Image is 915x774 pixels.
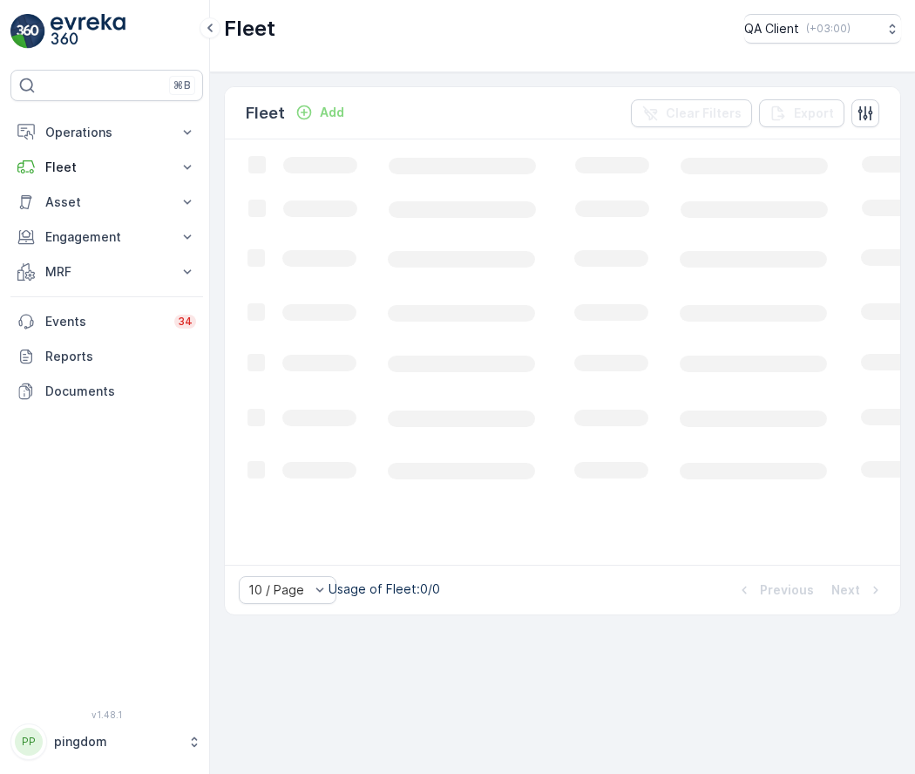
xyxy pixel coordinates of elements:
[45,124,168,141] p: Operations
[10,709,203,720] span: v 1.48.1
[10,304,203,339] a: Events34
[10,339,203,374] a: Reports
[45,383,196,400] p: Documents
[760,581,814,599] p: Previous
[45,348,196,365] p: Reports
[631,99,752,127] button: Clear Filters
[45,159,168,176] p: Fleet
[10,220,203,255] button: Engagement
[45,228,168,246] p: Engagement
[224,15,275,43] p: Fleet
[10,185,203,220] button: Asset
[54,733,179,750] p: pingdom
[45,263,168,281] p: MRF
[45,193,168,211] p: Asset
[10,723,203,760] button: PPpingdom
[329,580,440,598] p: Usage of Fleet : 0/0
[744,20,799,37] p: QA Client
[831,581,860,599] p: Next
[830,580,886,601] button: Next
[45,313,164,330] p: Events
[10,14,45,49] img: logo
[744,14,901,44] button: QA Client(+03:00)
[10,150,203,185] button: Fleet
[10,374,203,409] a: Documents
[288,102,351,123] button: Add
[794,105,834,122] p: Export
[759,99,844,127] button: Export
[734,580,816,601] button: Previous
[806,22,851,36] p: ( +03:00 )
[666,105,742,122] p: Clear Filters
[320,104,344,121] p: Add
[246,101,285,126] p: Fleet
[178,315,193,329] p: 34
[10,255,203,289] button: MRF
[15,728,43,756] div: PP
[173,78,191,92] p: ⌘B
[10,115,203,150] button: Operations
[51,14,125,49] img: logo_light-DOdMpM7g.png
